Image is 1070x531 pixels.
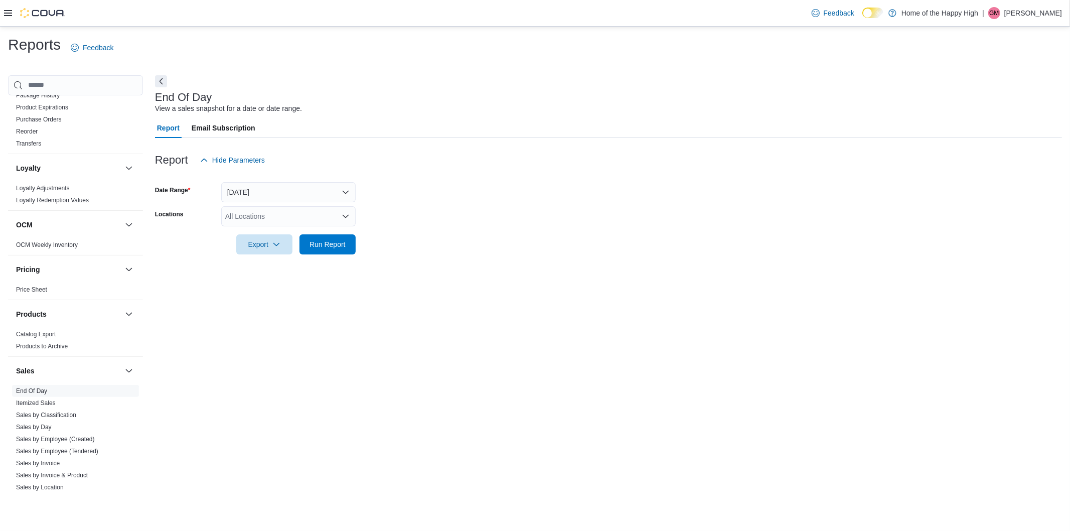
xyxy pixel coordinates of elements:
p: Home of the Happy High [901,7,978,19]
span: GM [989,7,999,19]
span: Feedback [824,8,854,18]
button: Next [155,75,167,87]
span: Sales by Day [16,423,52,431]
span: Sales by Classification [16,411,76,419]
span: Report [157,118,180,138]
span: Loyalty Redemption Values [16,196,89,204]
a: Feedback [808,3,858,23]
div: Products [8,328,143,356]
div: OCM [8,239,143,255]
button: Open list of options [342,212,350,220]
a: Loyalty Redemption Values [16,197,89,204]
a: Product Expirations [16,104,68,111]
span: Feedback [83,43,113,53]
a: Price Sheet [16,286,47,293]
span: Export [242,234,286,254]
button: Run Report [299,234,356,254]
button: Export [236,234,292,254]
span: End Of Day [16,387,47,395]
span: Sales by Invoice & Product [16,471,88,479]
h3: End Of Day [155,91,212,103]
button: Products [123,308,135,320]
span: Loyalty Adjustments [16,184,70,192]
h3: Report [155,154,188,166]
a: Feedback [67,38,117,58]
h3: Sales [16,366,35,376]
a: Catalog Export [16,331,56,338]
h1: Reports [8,35,61,55]
span: OCM Weekly Inventory [16,241,78,249]
span: Purchase Orders [16,115,62,123]
button: Hide Parameters [196,150,269,170]
button: Loyalty [16,163,121,173]
a: Sales by Invoice [16,460,60,467]
button: Pricing [123,263,135,276]
button: OCM [123,219,135,231]
a: Sales by Location [16,484,64,491]
div: View a sales snapshot for a date or date range. [155,103,302,114]
button: Sales [16,366,121,376]
a: Sales by Invoice & Product [16,472,88,479]
img: Cova [20,8,65,18]
span: Sales by Employee (Created) [16,435,95,443]
div: Pricing [8,284,143,300]
a: End Of Day [16,387,47,394]
span: Sales by Location [16,483,64,491]
span: Sales by Invoice [16,459,60,467]
div: Loyalty [8,182,143,210]
a: Sales by Employee (Created) [16,436,95,443]
p: [PERSON_NAME] [1004,7,1062,19]
a: Transfers [16,140,41,147]
input: Dark Mode [862,8,883,18]
h3: Products [16,309,47,319]
a: Sales by Employee (Tendered) [16,448,98,455]
button: [DATE] [221,182,356,202]
span: Transfers [16,140,41,148]
span: Product Expirations [16,103,68,111]
a: Package History [16,92,60,99]
span: Catalog Export [16,330,56,338]
h3: OCM [16,220,33,230]
span: Hide Parameters [212,155,265,165]
a: OCM Weekly Inventory [16,241,78,248]
button: Products [16,309,121,319]
label: Locations [155,210,184,218]
button: Loyalty [123,162,135,174]
span: Products to Archive [16,342,68,350]
a: Sales by Day [16,424,52,431]
p: | [982,7,984,19]
h3: Pricing [16,264,40,275]
a: Reorder [16,128,38,135]
button: Pricing [16,264,121,275]
a: Itemized Sales [16,400,56,407]
a: Purchase Orders [16,116,62,123]
button: Sales [123,365,135,377]
span: Package History [16,91,60,99]
a: Products to Archive [16,343,68,350]
span: Run Report [310,239,346,249]
span: Sales by Employee (Tendered) [16,447,98,455]
span: Reorder [16,127,38,136]
button: OCM [16,220,121,230]
a: Sales by Classification [16,412,76,419]
span: Email Subscription [192,118,255,138]
span: Price Sheet [16,286,47,294]
label: Date Range [155,186,191,194]
a: Loyalty Adjustments [16,185,70,192]
span: Itemized Sales [16,399,56,407]
h3: Loyalty [16,163,41,173]
div: Giuliana Molina Giuria [988,7,1000,19]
